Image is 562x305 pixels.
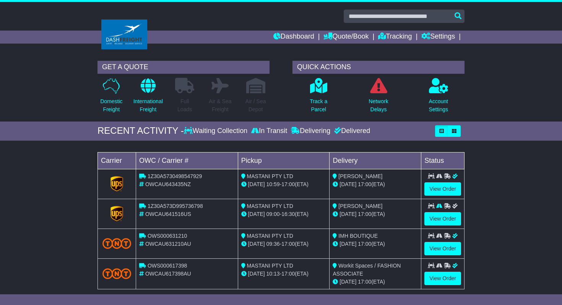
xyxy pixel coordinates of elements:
p: Air & Sea Freight [209,97,231,114]
span: [DATE] [339,211,356,217]
span: 1Z30A573D995736798 [148,203,203,209]
span: [PERSON_NAME] [338,203,382,209]
p: Full Loads [175,97,194,114]
div: In Transit [249,127,289,135]
span: [DATE] [339,181,356,187]
div: Delivering [289,127,332,135]
span: 17:00 [281,271,295,277]
span: [DATE] [339,241,356,247]
span: 17:00 [358,211,371,217]
img: GetCarrierServiceLogo [110,206,123,221]
img: GetCarrierServiceLogo [110,176,123,191]
div: Waiting Collection [184,127,249,135]
td: Carrier [98,152,136,169]
p: Account Settings [429,97,448,114]
span: 17:00 [281,241,295,247]
span: 09:36 [266,241,280,247]
div: - (ETA) [241,210,326,218]
span: OWCAU643435NZ [145,181,191,187]
span: MASTANI PTY LTD [247,203,293,209]
a: AccountSettings [428,78,448,118]
span: MASTANI PTY LTD [247,263,293,269]
span: 17:00 [358,241,371,247]
p: Domestic Freight [100,97,122,114]
span: OWCAU631210AU [145,241,191,247]
span: 10:13 [266,271,280,277]
a: View Order [424,242,461,255]
div: - (ETA) [241,180,326,188]
span: [DATE] [339,279,356,285]
div: (ETA) [333,180,418,188]
a: View Order [424,182,461,196]
td: Delivery [330,152,421,169]
td: Status [421,152,465,169]
div: RECENT ACTIVITY - [97,125,184,136]
span: [DATE] [248,241,265,247]
div: (ETA) [333,240,418,248]
span: 09:00 [266,211,280,217]
a: View Order [424,212,461,226]
a: InternationalFreight [133,78,163,118]
span: 16:30 [281,211,295,217]
span: 17:00 [281,181,295,187]
a: Quote/Book [323,31,369,44]
span: [DATE] [248,211,265,217]
span: 10:59 [266,181,280,187]
a: DomesticFreight [100,78,123,118]
a: Tracking [378,31,412,44]
span: MASTANI PTY LTD [247,173,293,179]
span: OWCAU641516US [145,211,191,217]
span: OWCAU617398AU [145,271,191,277]
span: 17:00 [358,181,371,187]
div: GET A QUOTE [97,61,270,74]
span: OWS000631210 [148,233,187,239]
a: NetworkDelays [368,78,388,118]
div: QUICK ACTIONS [292,61,465,74]
span: [DATE] [248,271,265,277]
a: Dashboard [273,31,314,44]
span: Workit Spaces / FASHION ASSOCIATE [333,263,401,277]
p: Air / Sea Depot [245,97,266,114]
span: [PERSON_NAME] [338,173,382,179]
p: International Freight [133,97,163,114]
a: Settings [421,31,455,44]
span: OWS000617398 [148,263,187,269]
span: MASTANI PTY LTD [247,233,293,239]
span: 17:00 [358,279,371,285]
img: TNT_Domestic.png [102,268,131,279]
div: (ETA) [333,278,418,286]
div: - (ETA) [241,270,326,278]
p: Network Delays [369,97,388,114]
span: [DATE] [248,181,265,187]
div: Delivered [332,127,370,135]
div: - (ETA) [241,240,326,248]
img: TNT_Domestic.png [102,238,131,248]
a: Track aParcel [309,78,328,118]
span: 1Z30A5730498547929 [148,173,202,179]
td: Pickup [238,152,330,169]
td: OWC / Carrier # [136,152,238,169]
p: Track a Parcel [310,97,327,114]
a: View Order [424,272,461,285]
span: IMH BOUTIQUE [338,233,378,239]
div: (ETA) [333,210,418,218]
